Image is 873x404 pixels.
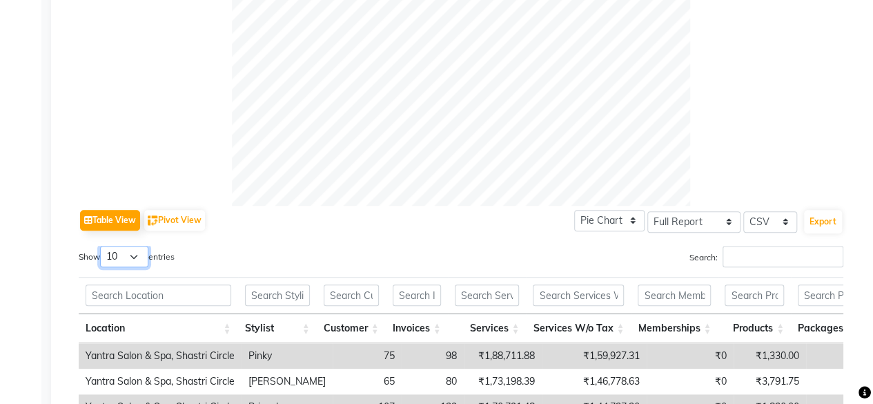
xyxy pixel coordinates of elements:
td: Yantra Salon & Spa, Shastri Circle [79,343,242,369]
td: ₹1,330.00 [734,343,806,369]
td: ₹1,59,927.31 [542,343,647,369]
button: Export [804,210,842,233]
input: Search Services W/o Tax [533,285,624,306]
input: Search Packages [798,285,854,306]
input: Search Products [725,285,784,306]
td: ₹1,46,778.63 [542,369,647,394]
label: Show entries [79,246,175,267]
input: Search: [723,246,843,267]
label: Search: [689,246,843,267]
img: pivot.png [148,215,158,226]
td: ₹0 [647,369,734,394]
td: 80 [402,369,464,394]
td: 75 [333,343,402,369]
th: Products: activate to sort column ascending [718,314,791,343]
input: Search Invoices [393,285,441,306]
th: Stylist: activate to sort column ascending [238,314,317,343]
td: [PERSON_NAME] [242,369,333,394]
td: ₹3,791.75 [734,369,806,394]
th: Invoices: activate to sort column ascending [386,314,448,343]
button: Pivot View [144,210,205,231]
input: Search Location [86,285,231,306]
input: Search Stylist [245,285,310,306]
td: Pinky [242,343,333,369]
th: Location: activate to sort column ascending [79,314,238,343]
input: Search Memberships [638,285,711,306]
th: Customer: activate to sort column ascending [317,314,386,343]
select: Showentries [100,246,148,267]
th: Memberships: activate to sort column ascending [631,314,718,343]
th: Packages: activate to sort column ascending [791,314,861,343]
td: ₹1,88,711.88 [464,343,542,369]
button: Table View [80,210,140,231]
td: ₹1,73,198.39 [464,369,542,394]
td: ₹0 [647,343,734,369]
td: 98 [402,343,464,369]
td: 65 [333,369,402,394]
th: Services W/o Tax: activate to sort column ascending [526,314,631,343]
input: Search Services [455,285,520,306]
input: Search Customer [324,285,379,306]
th: Services: activate to sort column ascending [448,314,527,343]
td: Yantra Salon & Spa, Shastri Circle [79,369,242,394]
